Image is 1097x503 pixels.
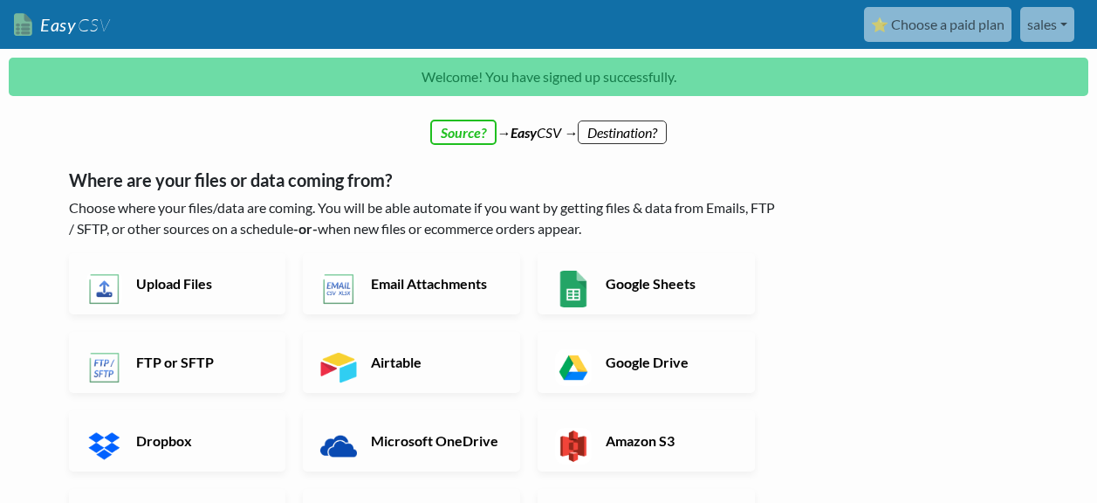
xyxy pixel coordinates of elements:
p: Welcome! You have signed up successfully. [9,58,1088,96]
img: Google Drive App & API [555,349,592,386]
h6: Email Attachments [367,275,504,292]
h6: Google Drive [601,354,738,370]
h6: Airtable [367,354,504,370]
a: EasyCSV [14,7,110,43]
h6: FTP or SFTP [132,354,269,370]
img: Upload Files App & API [86,271,123,307]
h6: Dropbox [132,432,269,449]
h5: Where are your files or data coming from? [69,169,780,190]
img: FTP or SFTP App & API [86,349,123,386]
h6: Amazon S3 [601,432,738,449]
p: Choose where your files/data are coming. You will be able automate if you want by getting files &... [69,197,780,239]
a: Dropbox [69,410,286,472]
img: Email New CSV or XLSX File App & API [320,271,357,307]
a: Google Drive [538,332,755,393]
a: Microsoft OneDrive [303,410,520,472]
a: Upload Files [69,253,286,314]
h6: Google Sheets [601,275,738,292]
b: -or- [293,220,318,237]
div: → CSV → [51,105,1046,143]
a: Google Sheets [538,253,755,314]
a: ⭐ Choose a paid plan [864,7,1011,42]
img: Microsoft OneDrive App & API [320,428,357,465]
img: Google Sheets App & API [555,271,592,307]
a: Airtable [303,332,520,393]
img: Amazon S3 App & API [555,428,592,465]
h6: Microsoft OneDrive [367,432,504,449]
span: CSV [76,14,110,36]
a: FTP or SFTP [69,332,286,393]
img: Airtable App & API [320,349,357,386]
a: Amazon S3 [538,410,755,472]
a: Email Attachments [303,253,520,314]
img: Dropbox App & API [86,428,123,465]
a: sales [1020,7,1074,42]
h6: Upload Files [132,275,269,292]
